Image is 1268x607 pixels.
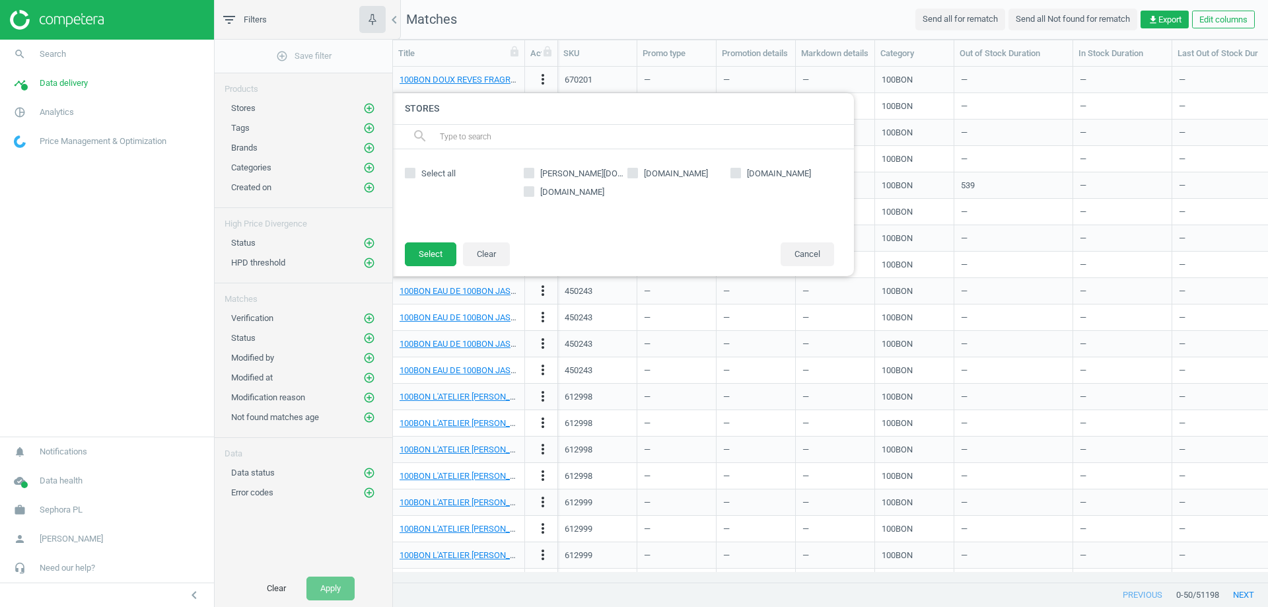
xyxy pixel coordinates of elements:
i: work [7,497,32,522]
span: Filters [244,14,267,26]
span: Error codes [231,487,273,497]
button: add_circle_outline [363,236,376,250]
button: add_circle_outline [363,256,376,269]
i: pie_chart_outlined [7,100,32,125]
i: add_circle_outline [363,372,375,384]
button: add_circle_outline [363,181,376,194]
div: Matches [215,283,392,305]
div: High Price Divergence [215,208,392,230]
span: Created on [231,182,271,192]
i: add_circle_outline [363,257,375,269]
span: Tags [231,123,250,133]
i: add_circle_outline [363,487,375,499]
div: Products [215,73,392,95]
i: add_circle_outline [363,392,375,404]
button: add_circle_outline [363,332,376,345]
span: Notifications [40,446,87,458]
span: Stores [231,103,256,113]
button: add_circle_outlineSave filter [215,43,392,69]
button: add_circle_outline [363,391,376,404]
i: add_circle_outline [276,50,288,62]
span: Modification reason [231,392,305,402]
span: Modified by [231,353,274,363]
button: Apply [306,577,355,600]
i: timeline [7,71,32,96]
i: notifications [7,439,32,464]
i: search [7,42,32,67]
span: Analytics [40,106,74,118]
i: add_circle_outline [363,162,375,174]
button: add_circle_outline [363,122,376,135]
button: Clear [253,577,300,600]
div: Data [215,438,392,460]
span: Verification [231,313,273,323]
button: add_circle_outline [363,141,376,155]
button: add_circle_outline [363,486,376,499]
i: person [7,526,32,552]
span: Price Management & Optimization [40,135,166,147]
img: ajHJNr6hYgQAAAAASUVORK5CYII= [10,10,104,30]
span: Brands [231,143,258,153]
i: add_circle_outline [363,237,375,249]
span: Need our help? [40,562,95,574]
i: chevron_left [186,587,202,603]
span: Save filter [276,50,332,62]
span: [PERSON_NAME] [40,533,103,545]
span: Not found matches age [231,412,319,422]
i: add_circle_outline [363,332,375,344]
span: Status [231,238,256,248]
button: add_circle_outline [363,371,376,384]
span: Data status [231,468,275,478]
span: Categories [231,162,271,172]
i: add_circle_outline [363,352,375,364]
i: add_circle_outline [363,411,375,423]
i: add_circle_outline [363,142,375,154]
i: add_circle_outline [363,467,375,479]
img: wGWNvw8QSZomAAAAABJRU5ErkJggg== [14,135,26,148]
span: Search [40,48,66,60]
i: add_circle_outline [363,182,375,194]
button: add_circle_outline [363,411,376,424]
button: add_circle_outline [363,466,376,480]
i: filter_list [221,12,237,28]
i: headset_mic [7,555,32,581]
span: Data health [40,475,83,487]
h4: Stores [392,93,854,124]
i: add_circle_outline [363,122,375,134]
span: Status [231,333,256,343]
button: add_circle_outline [363,312,376,325]
span: Sephora PL [40,504,83,516]
button: add_circle_outline [363,351,376,365]
button: add_circle_outline [363,161,376,174]
i: cloud_done [7,468,32,493]
i: add_circle_outline [363,102,375,114]
span: Data delivery [40,77,88,89]
button: add_circle_outline [363,102,376,115]
span: Modified at [231,373,273,382]
button: chevron_left [178,587,211,604]
i: add_circle_outline [363,312,375,324]
i: chevron_left [386,12,402,28]
span: HPD threshold [231,258,285,268]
